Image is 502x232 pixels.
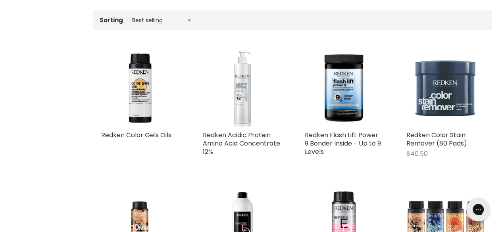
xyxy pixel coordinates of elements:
[406,49,484,127] img: Redken Color Stain Remover (80 Pads)
[462,195,494,224] iframe: Gorgias live chat messenger
[101,49,179,127] img: Redken Color Gels Oils
[203,49,281,127] img: Redken Acidic Protein Amino Acid Concentrate 12%
[101,130,171,140] a: Redken Color Gels Oils
[406,149,428,158] span: $40.50
[100,17,123,23] label: Sorting
[203,130,280,156] a: Redken Acidic Protein Amino Acid Concentrate 12%
[305,49,383,127] img: Redken Flash Lift Power 9 Bonder Inside - Up to 9 Levels
[305,130,381,156] a: Redken Flash Lift Power 9 Bonder Inside - Up to 9 Levels
[406,130,467,148] a: Redken Color Stain Remover (80 Pads)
